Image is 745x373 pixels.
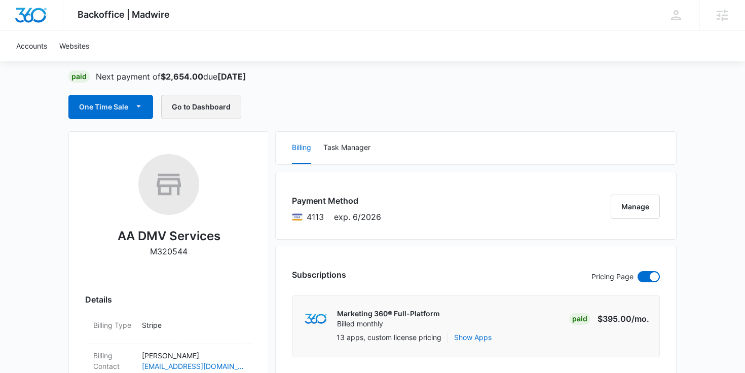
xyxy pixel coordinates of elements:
[10,30,53,61] a: Accounts
[292,195,381,207] h3: Payment Method
[631,314,649,324] span: /mo.
[68,95,153,119] button: One Time Sale
[611,195,660,219] button: Manage
[78,9,170,20] span: Backoffice | Madwire
[161,71,203,82] strong: $2,654.00
[323,132,370,164] button: Task Manager
[337,319,440,329] p: Billed monthly
[53,30,95,61] a: Websites
[142,350,244,361] p: [PERSON_NAME]
[118,227,220,245] h2: AA DMV Services
[334,211,381,223] span: exp. 6/2026
[307,211,324,223] span: Visa ending with
[68,70,90,83] div: Paid
[85,293,112,306] span: Details
[337,309,440,319] p: Marketing 360® Full-Platform
[93,350,134,371] dt: Billing Contact
[598,313,649,325] p: $395.00
[305,314,326,324] img: marketing360Logo
[150,245,188,257] p: M320544
[161,95,241,119] button: Go to Dashboard
[96,70,246,83] p: Next payment of due
[142,320,244,330] p: Stripe
[292,269,346,281] h3: Subscriptions
[142,361,244,371] a: [EMAIL_ADDRESS][DOMAIN_NAME]
[292,132,311,164] button: Billing
[569,313,590,325] div: Paid
[93,320,134,330] dt: Billing Type
[454,332,492,343] button: Show Apps
[85,314,252,344] div: Billing TypeStripe
[591,271,634,282] p: Pricing Page
[217,71,246,82] strong: [DATE]
[337,332,441,343] p: 13 apps, custom license pricing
